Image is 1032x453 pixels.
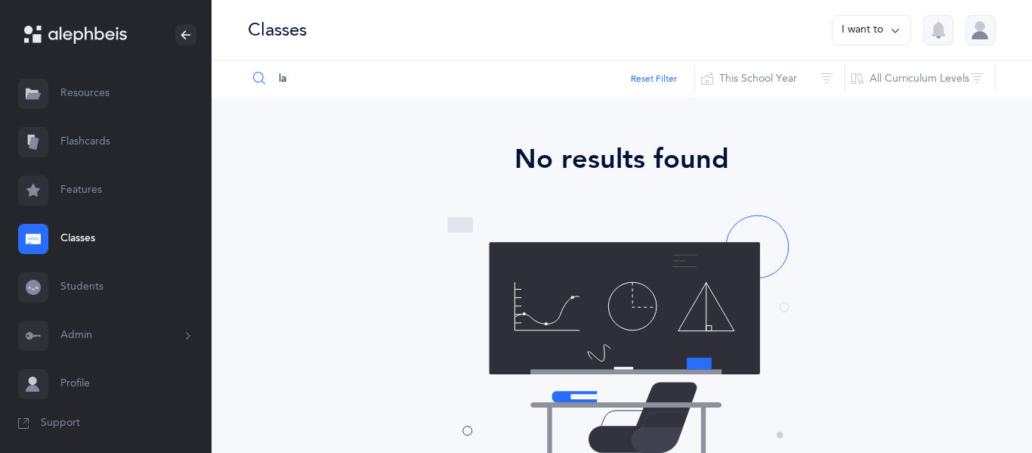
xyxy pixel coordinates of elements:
div: No results found [254,139,990,180]
input: Search Classes [247,61,695,97]
div: Classes [248,17,307,42]
button: Reset Filter [631,72,677,85]
iframe: Drift Widget Chat Controller [956,377,1014,435]
button: This School Year [694,61,845,97]
button: All Curriculum Levels [845,61,996,97]
button: I want to [832,15,911,45]
span: Support [41,416,80,431]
